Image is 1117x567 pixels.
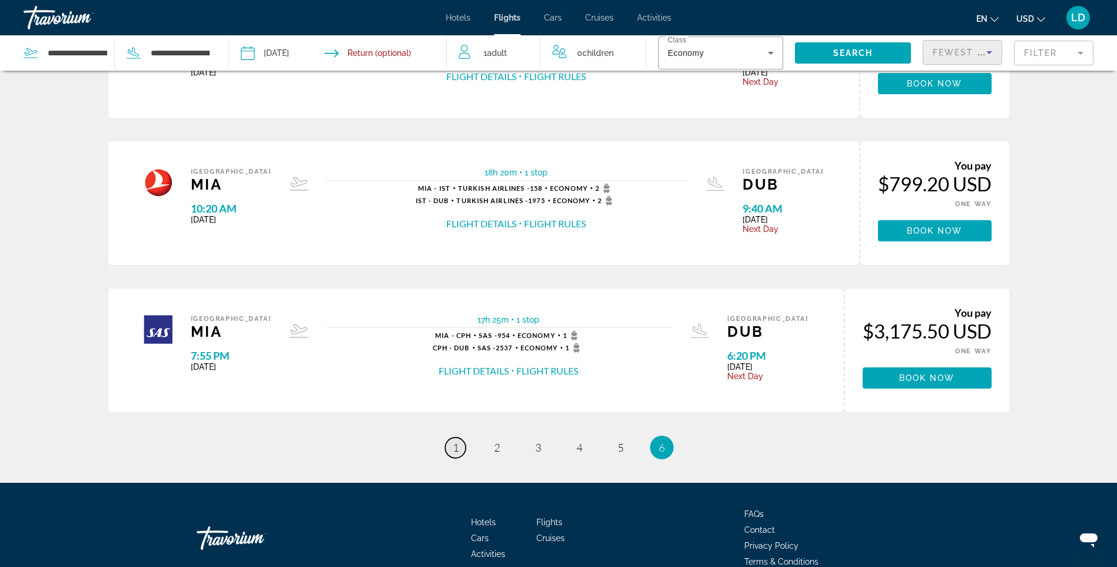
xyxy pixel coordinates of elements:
[743,215,823,224] span: [DATE]
[416,197,449,204] span: IST - DUB
[521,344,558,352] span: Economy
[743,175,823,193] span: DUB
[933,48,1010,57] span: Fewest Stops
[744,509,764,519] a: FAQs
[478,344,513,352] span: 2537
[863,367,992,389] button: Book now
[795,42,911,64] button: Search
[1071,12,1085,24] span: LD
[471,518,496,527] a: Hotels
[458,184,542,192] span: 158
[516,364,578,377] button: Flight Rules
[878,172,992,195] div: $799.20 USD
[933,45,992,59] mat-select: Sort by
[727,362,808,372] span: [DATE]
[598,196,616,205] span: 2
[471,549,505,559] a: Activities
[743,68,823,77] span: [DATE]
[563,331,581,340] span: 1
[518,331,555,339] span: Economy
[191,315,271,323] span: [GEOGRAPHIC_DATA]
[485,168,517,177] span: 18h 20m
[1014,40,1093,66] button: Filter
[494,13,521,22] a: Flights
[478,344,496,352] span: SAS -
[439,364,509,377] button: Flight Details
[955,200,992,208] span: ONE WAY
[976,14,987,24] span: en
[595,184,614,193] span: 2
[637,13,671,22] a: Activities
[744,525,775,535] a: Contact
[453,441,459,454] span: 1
[494,441,500,454] span: 2
[743,168,823,175] span: [GEOGRAPHIC_DATA]
[24,2,141,33] a: Travorium
[241,35,289,71] button: Depart date: Dec 8, 2025
[191,168,271,175] span: [GEOGRAPHIC_DATA]
[618,441,624,454] span: 5
[191,175,271,193] span: MIA
[553,197,591,204] span: Economy
[418,184,450,192] span: MIA - IST
[524,70,586,83] button: Flight Rules
[878,220,992,241] button: Book now
[668,48,704,58] span: Economy
[1016,14,1034,24] span: USD
[446,217,516,230] button: Flight Details
[899,373,955,383] span: Book now
[191,349,271,362] span: 7:55 PM
[1070,520,1108,558] iframe: Button to launch messaging window
[197,520,314,556] a: Travorium
[727,349,808,362] span: 6:20 PM
[744,557,818,566] a: Terms & Conditions
[483,45,507,61] span: 1
[471,533,489,543] a: Cars
[585,13,614,22] a: Cruises
[727,315,808,323] span: [GEOGRAPHIC_DATA]
[743,224,823,234] span: Next Day
[536,518,562,527] a: Flights
[191,68,271,77] span: [DATE]
[976,10,999,27] button: Change language
[955,347,992,355] span: ONE WAY
[458,184,530,192] span: Turkish Airlines -
[191,202,271,215] span: 10:20 AM
[565,343,584,353] span: 1
[544,13,562,22] a: Cars
[744,541,798,551] a: Privacy Policy
[833,48,873,58] span: Search
[478,315,509,324] span: 17h 25m
[727,372,808,381] span: Next Day
[535,441,541,454] span: 3
[456,197,545,204] span: 1975
[727,323,808,340] span: DUB
[479,331,498,339] span: SAS -
[479,331,510,339] span: 954
[525,168,548,177] span: 1 stop
[577,45,614,61] span: 0
[536,533,565,543] a: Cruises
[447,35,646,71] button: Travelers: 1 adult, 0 children
[516,315,539,324] span: 1 stop
[863,319,992,343] div: $3,175.50 USD
[456,197,528,204] span: Turkish Airlines -
[576,441,582,454] span: 4
[582,48,614,58] span: Children
[878,73,992,94] a: Book now
[487,48,507,58] span: Adult
[324,35,411,71] button: Return date
[433,344,470,352] span: CPH - DUB
[550,184,588,192] span: Economy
